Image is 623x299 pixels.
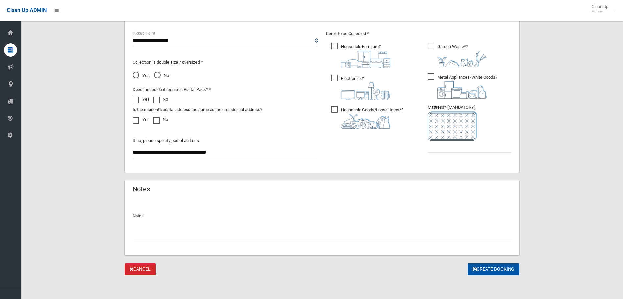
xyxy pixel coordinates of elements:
span: Electronics [331,75,390,100]
p: Notes [133,212,511,220]
label: Yes [133,116,150,124]
span: No [154,72,169,80]
header: Notes [125,183,158,195]
i: ? [341,107,403,129]
p: Collection is double size / oversized * [133,58,318,66]
label: Yes [133,95,150,103]
span: Clean Up [588,4,615,14]
img: 4fd8a5c772b2c999c83690221e5242e0.png [437,51,487,67]
img: 36c1b0289cb1767239cdd3de9e694f19.png [437,81,487,99]
label: No [153,116,168,124]
span: Garden Waste* [428,43,487,67]
span: Household Furniture [331,43,390,68]
i: ? [437,75,497,99]
i: ? [437,44,487,67]
img: aa9efdbe659d29b613fca23ba79d85cb.png [341,51,390,68]
span: Metal Appliances/White Goods [428,73,497,99]
label: Is the resident's postal address the same as their residential address? [133,106,262,114]
span: Clean Up ADMIN [7,7,47,13]
span: Yes [133,72,150,80]
label: No [153,95,168,103]
i: ? [341,76,390,100]
p: Items to be Collected * [326,30,511,37]
span: Household Goods/Loose Items* [331,106,403,129]
button: Create Booking [468,263,519,275]
img: b13cc3517677393f34c0a387616ef184.png [341,114,390,129]
label: If no, please specify postal address [133,137,199,145]
i: ? [341,44,390,68]
small: Admin [592,9,608,14]
img: e7408bece873d2c1783593a074e5cb2f.png [428,111,477,141]
img: 394712a680b73dbc3d2a6a3a7ffe5a07.png [341,82,390,100]
a: Cancel [125,263,156,275]
span: Mattress* (MANDATORY) [428,105,511,141]
label: Does the resident require a Postal Pack? * [133,86,211,94]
